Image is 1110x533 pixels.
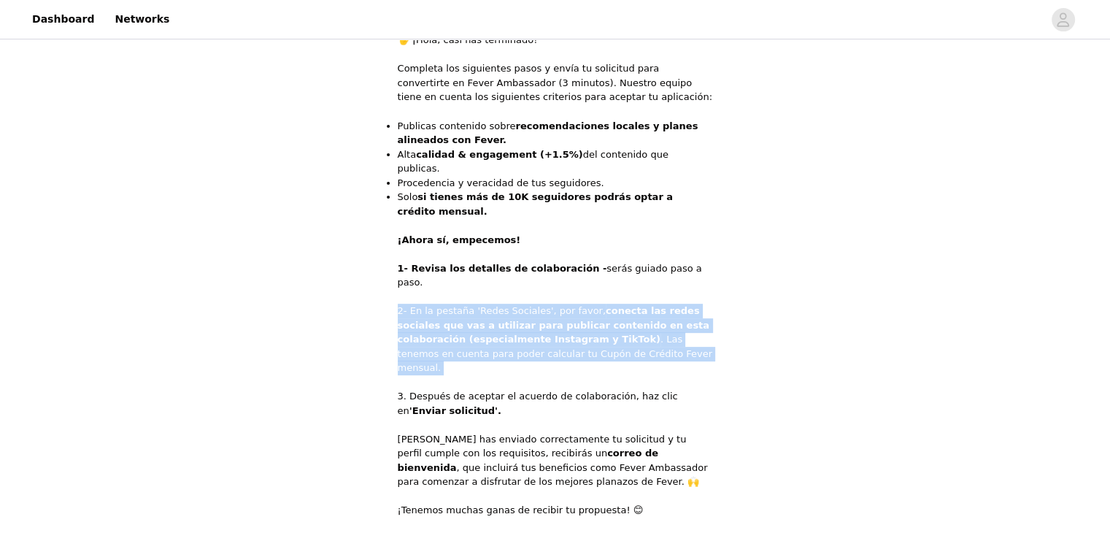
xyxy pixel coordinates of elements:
p: [PERSON_NAME] has enviado correctamente tu solicitud y tu perfil cumple con los requisitos, recib... [398,432,713,489]
li: Alta del contenido que publicas. [398,147,713,176]
strong: conecta las redes sociales que vas a utilizar para publicar contenido en esta colaboración (espec... [398,305,709,345]
p: ¡Tenemos muchas ganas de recibir tu propuesta! 😊 [398,503,713,518]
li: Publicas contenido sobre [398,119,713,147]
p: Completa los siguientes pasos y envía tu solicitud para convertirte en Fever Ambassador (3 minuto... [398,61,713,104]
a: Networks [106,3,178,36]
p: serás guiado paso a paso. [398,261,713,290]
strong: 'Enviar solicitud'. [409,405,501,416]
strong: recomendaciones locales y planes alineados con Fever. [398,120,698,146]
strong: calidad & engagement (+1.5%) [416,149,583,160]
li: Procedencia y veracidad de tus seguidores. [398,176,713,191]
p: 🖐️ ¡Hola, casi has terminado! [398,33,713,47]
div: avatar [1056,8,1070,31]
li: Solo [398,190,713,218]
strong: ¡Ahora sí, empecemos! [398,234,521,245]
a: Dashboard [23,3,103,36]
strong: 1- Revisa los detalles de colaboración - [398,263,607,274]
p: 3. Después de aceptar el acuerdo de colaboración, haz clic en [398,389,713,418]
strong: si tienes más de 10K seguidores podrás optar a crédito mensual. [398,191,673,217]
p: 2- En la pestaña 'Redes Sociales', por favor, . Las tenemos en cuenta para poder calcular tu Cupó... [398,304,713,375]
strong: correo de bienvenida [398,448,658,473]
